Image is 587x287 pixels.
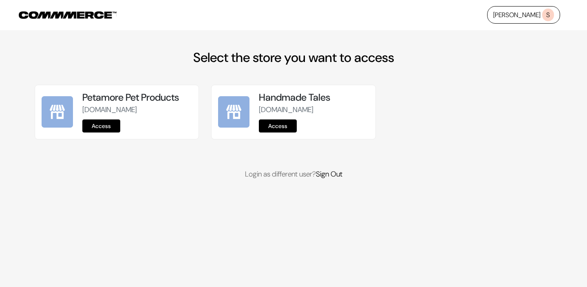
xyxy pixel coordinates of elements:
[259,92,369,104] h5: Handmade Tales
[82,92,192,104] h5: Petamore Pet Products
[35,50,552,65] h2: Select the store you want to access
[82,104,192,115] p: [DOMAIN_NAME]
[82,119,120,132] a: Access
[542,9,554,21] span: S
[487,6,560,24] a: [PERSON_NAME]S
[42,96,73,128] img: Petamore Pet Products
[259,119,297,132] a: Access
[316,169,342,179] a: Sign Out
[218,96,249,128] img: Handmade Tales
[35,169,552,180] p: Login as different user?
[19,11,117,19] img: COMMMERCE
[259,104,369,115] p: [DOMAIN_NAME]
